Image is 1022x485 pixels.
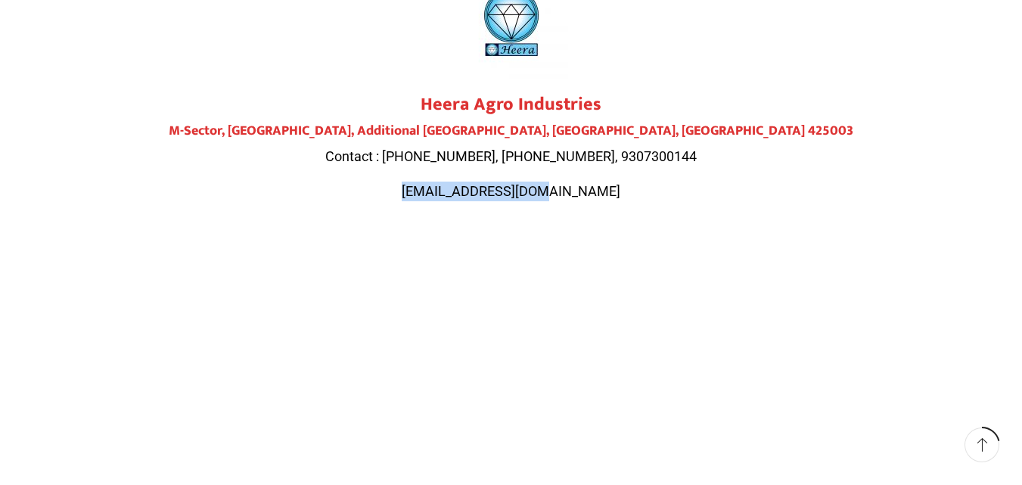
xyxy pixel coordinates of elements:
[88,123,935,140] h4: M-Sector, [GEOGRAPHIC_DATA], Additional [GEOGRAPHIC_DATA], [GEOGRAPHIC_DATA], [GEOGRAPHIC_DATA] 4...
[88,231,935,458] iframe: Plot No.119, M-Sector, Patil Nagar, MIDC, Jalgaon, Maharashtra 425003
[421,89,601,120] strong: Heera Agro Industries
[325,148,697,164] span: Contact : [PHONE_NUMBER], [PHONE_NUMBER], 9307300144
[402,183,620,199] span: [EMAIL_ADDRESS][DOMAIN_NAME]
